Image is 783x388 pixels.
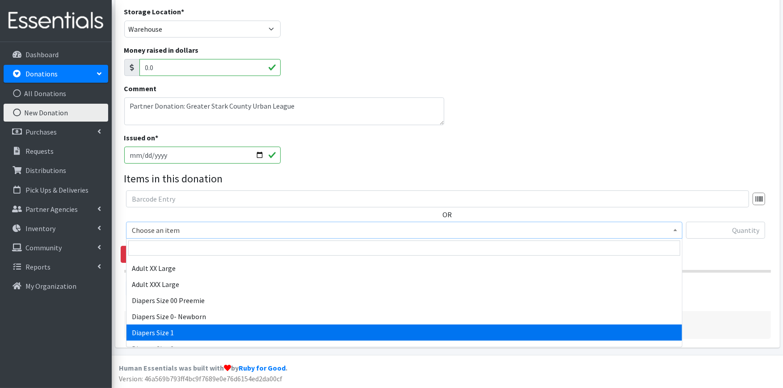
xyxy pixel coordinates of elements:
[25,186,88,194] p: Pick Ups & Deliveries
[124,171,771,187] legend: Items in this donation
[25,262,51,271] p: Reports
[25,243,62,252] p: Community
[124,83,157,94] label: Comment
[4,219,108,237] a: Inventory
[132,224,677,236] span: Choose an item
[25,166,66,175] p: Distributions
[119,374,282,383] span: Version: 46a569b793ff4bc9f7689e0e76d6154ed2da00cf
[121,246,165,263] a: Remove
[181,7,185,16] abbr: required
[25,69,58,78] p: Donations
[126,325,682,341] li: Diapers Size 1
[443,209,452,220] label: OR
[4,104,108,122] a: New Donation
[686,222,765,239] input: Quantity
[25,224,55,233] p: Inventory
[239,363,286,372] a: Ruby for Good
[126,190,749,207] input: Barcode Entry
[4,258,108,276] a: Reports
[4,200,108,218] a: Partner Agencies
[4,239,108,257] a: Community
[4,277,108,295] a: My Organization
[126,292,682,308] li: Diapers Size 00 Preemie
[126,222,682,239] span: Choose an item
[126,308,682,325] li: Diapers Size 0- Newborn
[4,142,108,160] a: Requests
[4,84,108,102] a: All Donations
[4,123,108,141] a: Purchases
[124,45,199,55] label: Money raised in dollars
[156,133,159,142] abbr: required
[25,147,54,156] p: Requests
[124,132,159,143] label: Issued on
[4,181,108,199] a: Pick Ups & Deliveries
[126,341,682,357] li: Diapers Size 2
[126,260,682,276] li: Adult XX Large
[4,6,108,36] img: HumanEssentials
[119,363,287,372] strong: Human Essentials was built with by .
[4,46,108,63] a: Dashboard
[124,6,185,17] label: Storage Location
[25,205,78,214] p: Partner Agencies
[25,127,57,136] p: Purchases
[25,50,59,59] p: Dashboard
[4,161,108,179] a: Distributions
[4,65,108,83] a: Donations
[126,276,682,292] li: Adult XXX Large
[25,282,76,291] p: My Organization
